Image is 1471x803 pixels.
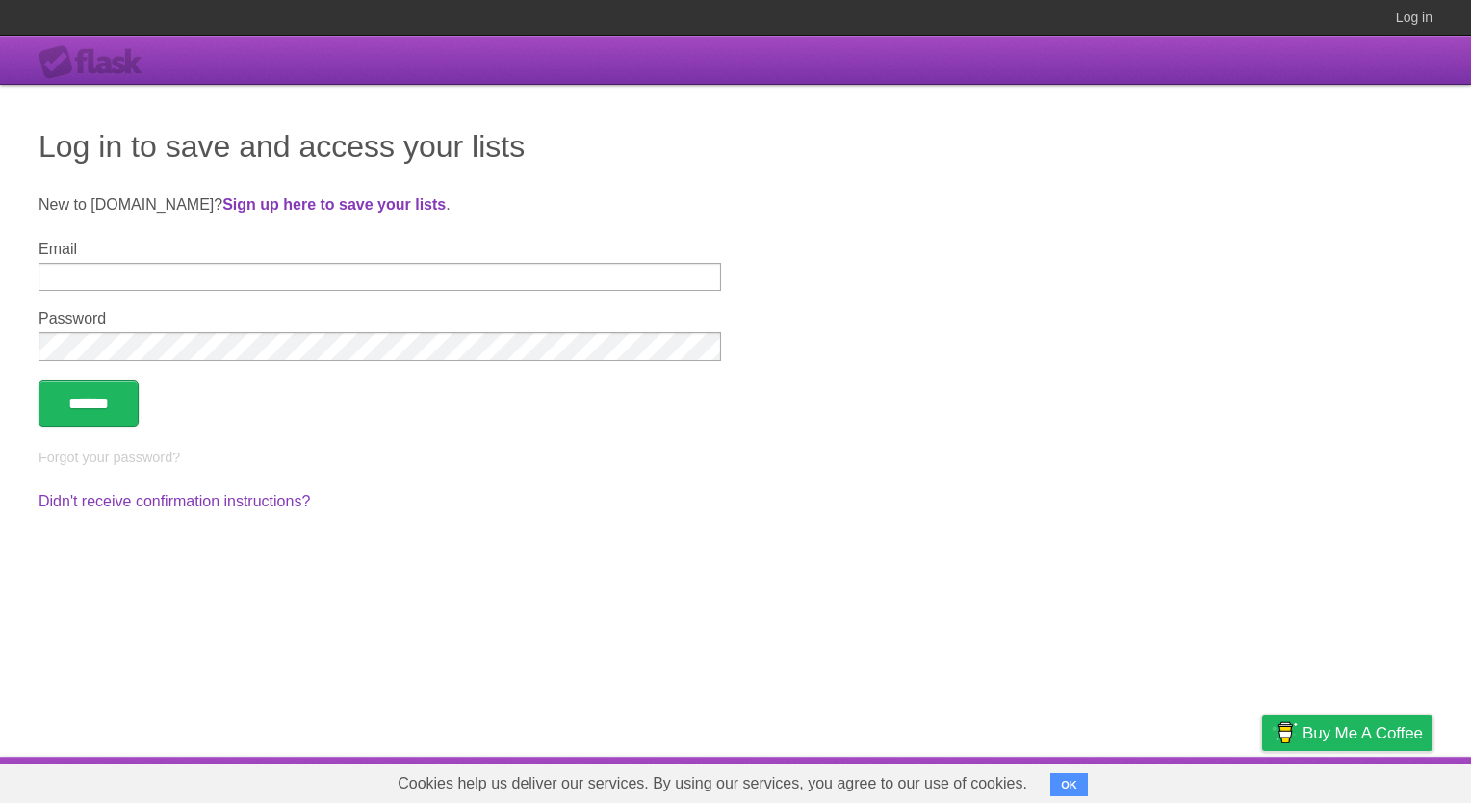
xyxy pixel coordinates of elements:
[39,123,1432,169] h1: Log in to save and access your lists
[1006,762,1046,798] a: About
[1237,762,1287,798] a: Privacy
[1172,762,1214,798] a: Terms
[1272,716,1298,749] img: Buy me a coffee
[39,493,310,509] a: Didn't receive confirmation instructions?
[39,310,721,327] label: Password
[378,764,1046,803] span: Cookies help us deliver our services. By using our services, you agree to our use of cookies.
[222,196,446,213] a: Sign up here to save your lists
[1070,762,1148,798] a: Developers
[39,450,180,465] a: Forgot your password?
[39,45,154,80] div: Flask
[39,194,1432,217] p: New to [DOMAIN_NAME]? .
[1050,773,1088,796] button: OK
[1262,715,1432,751] a: Buy me a coffee
[39,241,721,258] label: Email
[1311,762,1432,798] a: Suggest a feature
[1303,716,1423,750] span: Buy me a coffee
